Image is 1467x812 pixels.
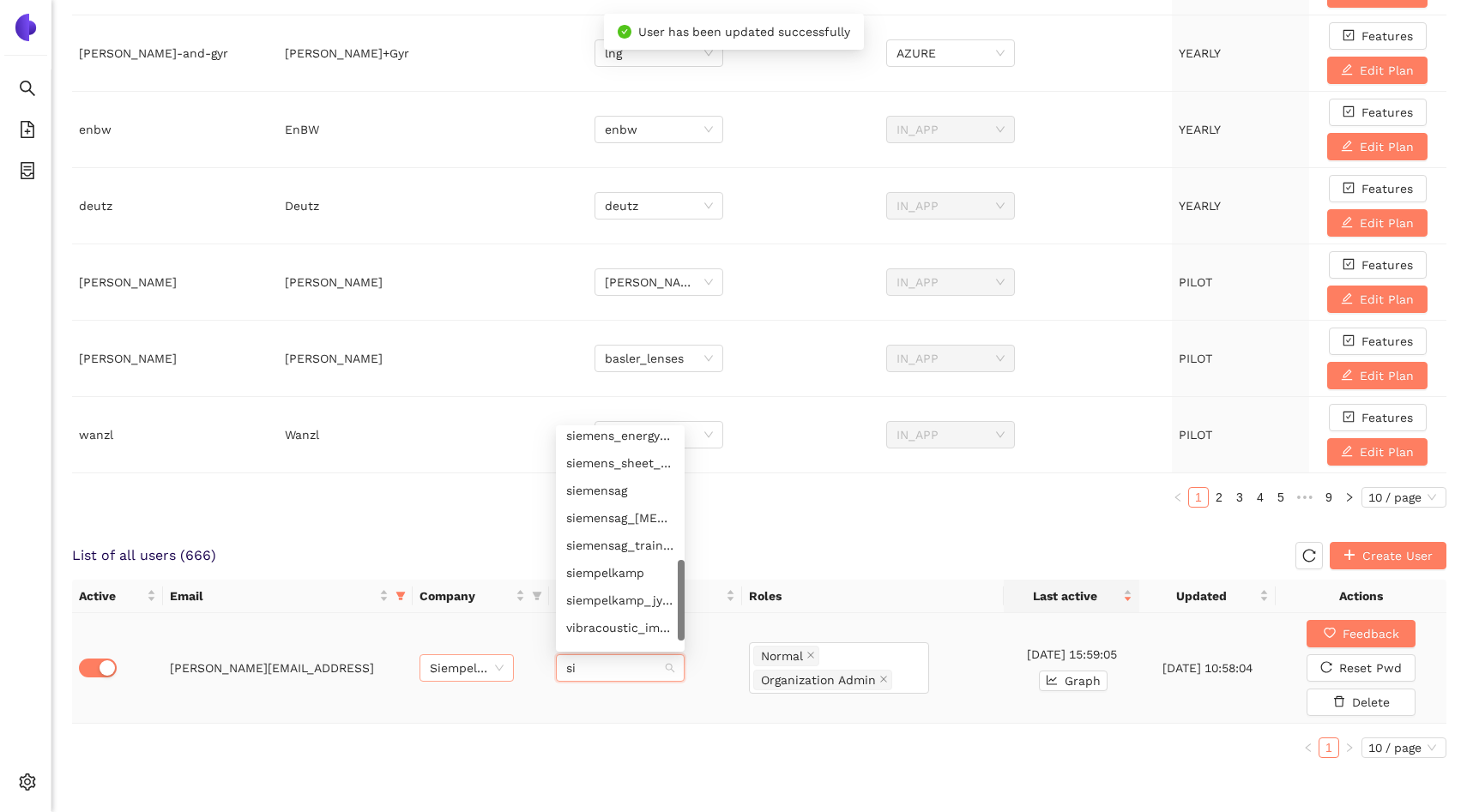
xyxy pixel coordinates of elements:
[1333,695,1345,709] span: delete
[278,321,587,397] td: [PERSON_NAME]
[278,168,587,244] td: Deutz
[1172,168,1309,244] td: YEARLY
[1341,369,1353,382] span: edit
[566,426,674,445] div: siemens_energy_hfrdpn
[1339,737,1360,758] button: right
[566,536,674,555] div: siemensag_train_wash_plant
[72,15,278,92] td: [PERSON_NAME]-and-gyr
[896,40,1005,66] span: AZURE
[19,115,36,149] span: file-add
[72,168,278,244] td: deutz
[1341,63,1353,77] span: edit
[1327,286,1428,313] button: editEdit Plan
[19,156,36,190] span: container
[528,583,546,609] span: filter
[896,422,1005,448] span: IN_APP
[1271,487,1291,508] li: 5
[1172,15,1309,92] td: YEARLY
[1339,659,1402,677] span: Reset Pwd
[413,580,549,613] th: this column's title is Company,this column is sortable
[1327,57,1428,84] button: editEdit Plan
[896,269,1005,295] span: IN_APP
[1361,487,1446,508] div: Page Size
[1361,332,1413,351] span: Features
[1229,487,1250,508] li: 3
[1343,334,1355,348] span: check-square
[1209,487,1229,508] li: 2
[566,481,674,500] div: siemensag
[1343,411,1355,424] span: check-square
[278,15,587,92] td: [PERSON_NAME]+Gyr
[12,14,39,41] img: Logo
[638,25,850,39] span: User has been updated successfully
[1168,487,1188,508] button: left
[879,675,888,685] span: close
[1343,258,1355,272] span: check-square
[896,346,1005,371] span: IN_APP
[566,563,674,582] div: siempelkamp
[1327,209,1428,237] button: editEdit Plan
[1343,549,1355,562] span: plus
[72,92,278,168] td: enbw
[1250,487,1271,508] li: 4
[1360,442,1414,461] span: Edit Plan
[1341,216,1353,230] span: edit
[1298,737,1319,758] button: left
[79,586,143,605] span: Active
[1344,743,1355,753] span: right
[1329,328,1427,355] button: check-squareFeatures
[605,117,713,142] span: enbw
[392,583,409,609] span: filter
[1303,743,1313,753] span: left
[1362,546,1433,565] span: Create User
[556,532,685,559] div: siemensag_train_wash_plant
[556,504,685,532] div: siemensag_biopsy
[1360,61,1414,80] span: Edit Plan
[618,25,631,39] span: check-circle
[163,613,413,724] td: [PERSON_NAME][EMAIL_ADDRESS]
[605,40,713,66] span: lng
[1291,487,1319,508] span: •••
[1172,397,1309,473] td: PILOT
[395,591,406,601] span: filter
[1368,488,1440,507] span: 10 / page
[1330,542,1446,569] button: plusCreate User
[1271,488,1290,507] a: 5
[1189,488,1208,507] a: 1
[1329,251,1427,279] button: check-squareFeatures
[1343,182,1355,195] span: check-square
[549,580,742,613] th: this column's title is Dataset,this column is sortable
[1188,487,1209,508] li: 1
[605,422,713,448] span: wanzl
[896,117,1005,142] span: IN_APP
[1276,580,1446,613] th: Actions
[761,647,803,665] span: Normal
[1361,103,1413,122] span: Features
[1327,438,1428,466] button: editEdit Plan
[1039,671,1108,691] button: line-chartGraph
[896,193,1005,219] span: IN_APP
[1361,256,1413,274] span: Features
[1360,366,1414,385] span: Edit Plan
[1139,613,1276,724] td: [DATE] 10:58:04
[556,586,685,614] div: siempelkamp_jykyst
[1172,92,1309,168] td: YEARLY
[556,559,685,586] div: siempelkamp
[1320,661,1332,675] span: reload
[19,74,36,108] span: search
[72,244,278,321] td: [PERSON_NAME]
[1065,671,1101,690] span: Graph
[1298,737,1319,758] li: Previous Page
[1327,362,1428,389] button: editEdit Plan
[1307,620,1416,647] button: heartFeedback
[72,580,163,613] th: this column's title is Active,this column is sortable
[1291,487,1319,508] li: Next 5 Pages
[1210,488,1229,507] a: 2
[1168,487,1188,508] li: Previous Page
[72,546,216,565] span: List of all users ( 666 )
[1329,175,1427,202] button: check-squareFeatures
[1344,492,1355,502] span: right
[556,641,685,669] div: zeiss_single_enrichment
[1172,244,1309,321] td: PILOT
[753,646,819,666] span: Normal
